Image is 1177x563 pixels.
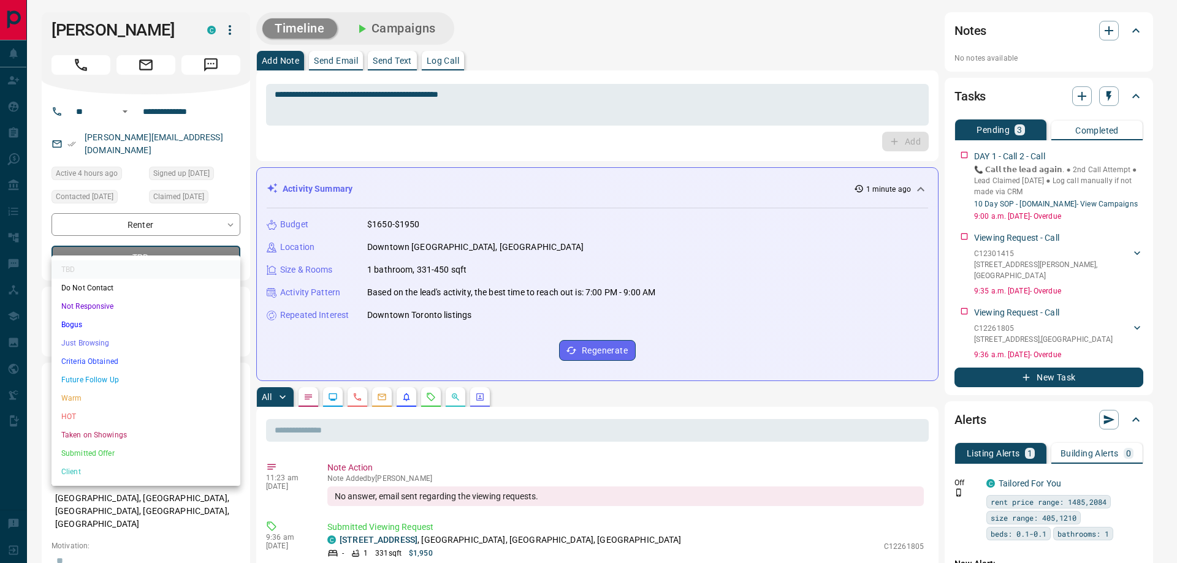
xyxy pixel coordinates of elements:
[51,352,240,371] li: Criteria Obtained
[51,334,240,352] li: Just Browsing
[51,371,240,389] li: Future Follow Up
[51,297,240,316] li: Not Responsive
[51,463,240,481] li: Client
[51,444,240,463] li: Submitted Offer
[51,426,240,444] li: Taken on Showings
[51,279,240,297] li: Do Not Contact
[51,407,240,426] li: HOT
[51,316,240,334] li: Bogus
[51,389,240,407] li: Warm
